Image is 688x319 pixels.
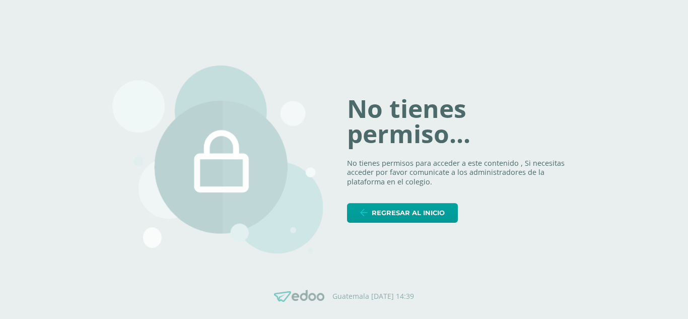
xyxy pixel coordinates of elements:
img: Edoo [274,290,324,302]
span: Regresar al inicio [372,204,445,222]
a: Regresar al inicio [347,203,458,223]
p: No tienes permisos para acceder a este contenido , Si necesitas acceder por favor comunicate a lo... [347,159,576,187]
h1: No tienes permiso... [347,96,576,146]
img: 403.png [112,66,323,254]
p: Guatemala [DATE] 14:39 [332,292,414,301]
